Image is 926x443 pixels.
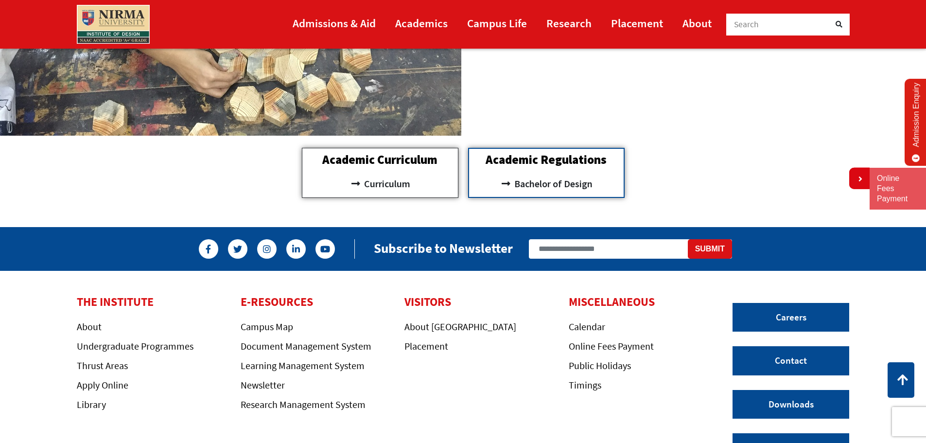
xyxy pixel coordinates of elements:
[877,174,919,204] a: Online Fees Payment
[404,320,516,333] a: About [GEOGRAPHIC_DATA]
[77,398,106,410] a: Library
[682,12,712,34] a: About
[241,379,285,391] a: Newsletter
[733,390,849,419] a: Downloads
[293,12,376,34] a: Admissions & Aid
[546,12,592,34] a: Research
[362,176,410,192] span: Curriculum
[474,176,619,192] a: Bachelor of Design
[512,176,593,192] span: Bachelor of Design
[474,154,619,166] h2: Academic Regulations
[733,346,849,375] a: Contact
[569,340,654,352] a: Online Fees Payment
[77,379,128,391] a: Apply Online
[611,12,663,34] a: Placement
[241,359,365,372] a: Learning Management System
[569,379,601,391] a: Timings
[569,320,605,333] a: Calendar
[688,239,732,259] button: Submit
[374,240,513,256] h2: Subscribe to Newsletter
[77,5,150,44] img: main_logo
[77,359,128,372] a: Thrust Areas
[467,12,527,34] a: Campus Life
[241,320,293,333] a: Campus Map
[307,154,453,166] h2: Academic Curriculum
[77,320,102,333] a: About
[734,19,759,30] span: Search
[307,176,453,192] a: Curriculum
[404,340,448,352] a: Placement
[241,398,366,410] a: Research Management System
[395,12,448,34] a: Academics
[569,359,631,372] a: Public Holidays
[733,303,849,332] a: Careers
[241,340,371,352] a: Document Management System
[77,340,193,352] a: Undergraduate Programmes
